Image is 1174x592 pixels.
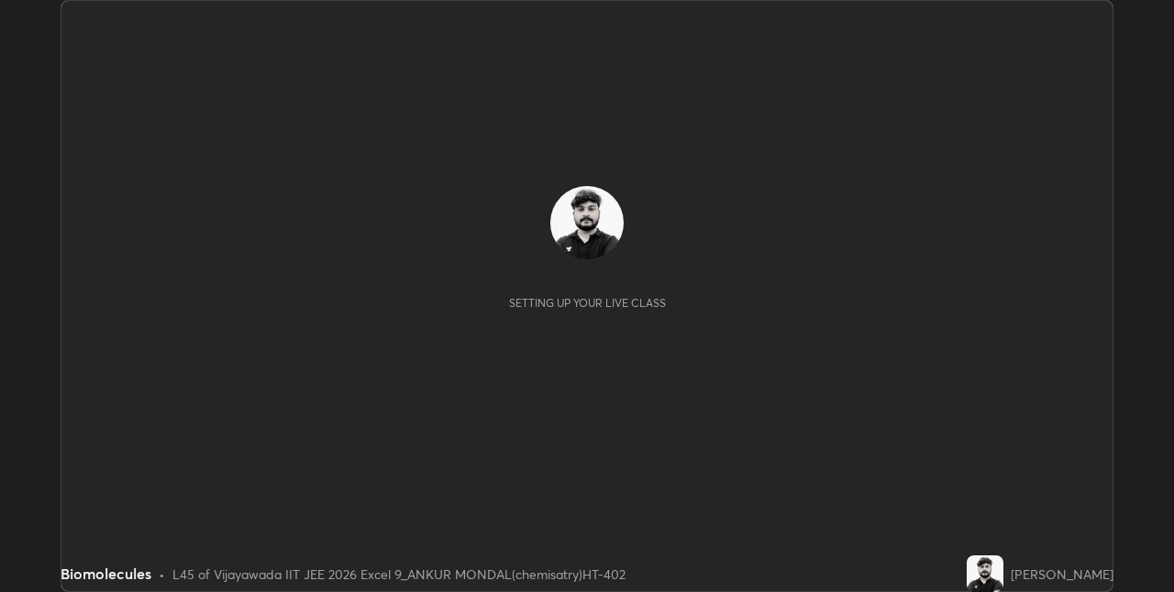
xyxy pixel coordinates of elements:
[159,565,165,584] div: •
[172,565,626,584] div: L45 of Vijayawada IIT JEE 2026 Excel 9_ANKUR MONDAL(chemisatry)HT-402
[509,296,666,310] div: Setting up your live class
[550,186,624,259] img: 29d4b569d5ce403ba311f06115d65fff.jpg
[967,555,1003,592] img: 29d4b569d5ce403ba311f06115d65fff.jpg
[1011,565,1113,584] div: [PERSON_NAME]
[61,563,151,585] div: Biomolecules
